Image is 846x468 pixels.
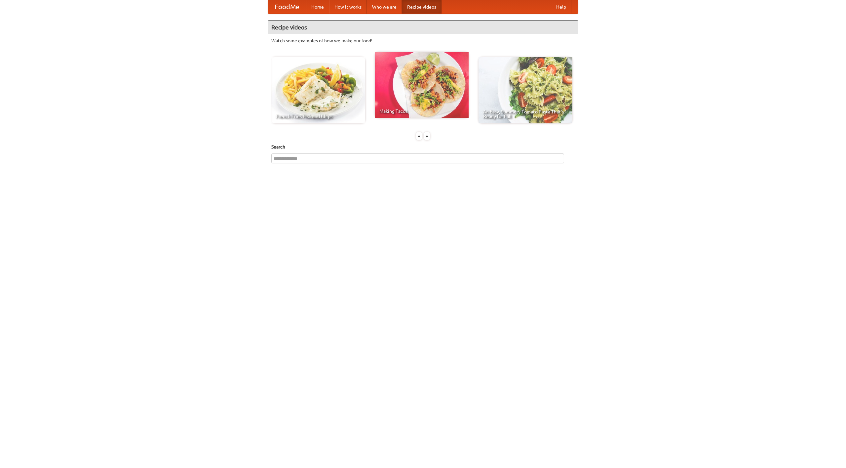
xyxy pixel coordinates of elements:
[329,0,367,14] a: How it works
[271,37,575,44] p: Watch some examples of how we make our food!
[271,144,575,150] h5: Search
[379,109,464,113] span: Making Tacos
[268,0,306,14] a: FoodMe
[479,57,572,123] a: An Easy, Summery Tomato Pasta That's Ready for Fall
[375,52,469,118] a: Making Tacos
[271,57,365,123] a: French Fries Fish and Chips
[268,21,578,34] h4: Recipe videos
[551,0,571,14] a: Help
[367,0,402,14] a: Who we are
[424,132,430,140] div: »
[416,132,422,140] div: «
[306,0,329,14] a: Home
[276,114,361,119] span: French Fries Fish and Chips
[402,0,442,14] a: Recipe videos
[483,109,568,119] span: An Easy, Summery Tomato Pasta That's Ready for Fall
